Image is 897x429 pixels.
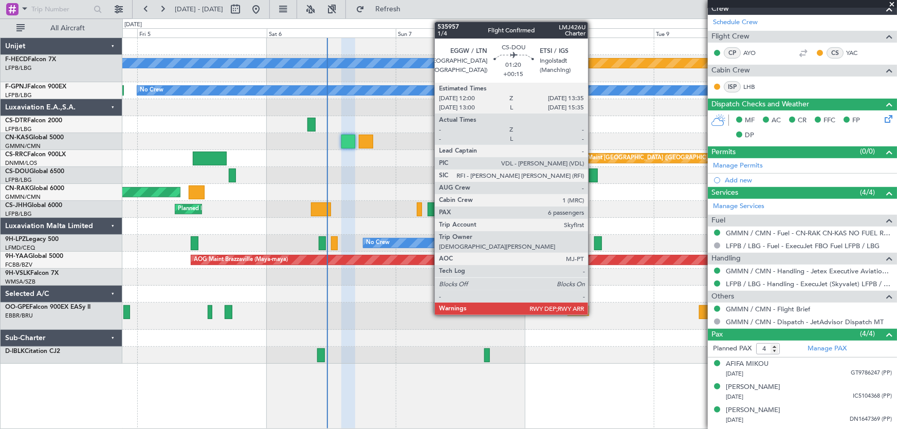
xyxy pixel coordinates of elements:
[726,279,892,288] a: LFPB / LBG - Handling - ExecuJet (Skyvalet) LFPB / LBG
[798,116,807,126] span: CR
[137,28,266,38] div: Fri 5
[571,303,757,319] div: Planned Maint [GEOGRAPHIC_DATA] ([GEOGRAPHIC_DATA] National)
[474,210,499,217] div: 14:00 Z
[711,146,736,158] span: Permits
[745,116,755,126] span: MF
[194,252,288,268] div: AOG Maint Brazzaville (Maya-maya)
[711,329,723,341] span: Pax
[31,2,90,17] input: Trip Number
[5,348,25,355] span: D-IBLK
[713,201,764,212] a: Manage Services
[827,47,844,59] div: CS
[711,3,729,15] span: Crew
[808,344,847,354] a: Manage PAX
[724,47,741,59] div: CP
[726,393,743,401] span: [DATE]
[560,167,722,183] div: Planned Maint [GEOGRAPHIC_DATA] ([GEOGRAPHIC_DATA])
[654,28,783,38] div: Tue 9
[726,382,780,393] div: [PERSON_NAME]
[726,241,880,250] a: LFPB / LBG - Fuel - ExecuJet FBO Fuel LFPB / LBG
[5,84,66,90] a: F-GPNJFalcon 900EX
[5,159,37,167] a: DNMM/LOS
[726,416,743,424] span: [DATE]
[27,25,108,32] span: All Aircraft
[5,270,30,276] span: 9H-VSLK
[851,369,892,378] span: GT9786247 (PP)
[860,187,875,198] span: (4/4)
[852,116,860,126] span: FP
[5,202,27,209] span: CS-JHH
[5,348,60,355] a: D-IBLKCitation CJ2
[5,64,32,72] a: LFPB/LBG
[711,65,750,77] span: Cabin Crew
[5,202,62,209] a: CS-JHHGlobal 6000
[5,169,64,175] a: CS-DOUGlobal 6500
[724,81,741,92] div: ISP
[5,185,29,192] span: CN-RAK
[11,20,112,36] button: All Aircraft
[711,253,741,265] span: Handling
[565,151,727,166] div: Planned Maint [GEOGRAPHIC_DATA] ([GEOGRAPHIC_DATA])
[5,142,41,150] a: GMMN/CMN
[5,118,27,124] span: CS-DTR
[772,116,781,126] span: AC
[5,244,35,252] a: LFMD/CEQ
[5,261,32,269] a: FCBB/BZV
[726,405,780,416] div: [PERSON_NAME]
[498,203,523,210] div: KSFO
[178,201,340,217] div: Planned Maint [GEOGRAPHIC_DATA] ([GEOGRAPHIC_DATA])
[725,176,892,184] div: Add new
[5,57,28,63] span: F-HECD
[5,135,29,141] span: CN-KAS
[726,267,892,275] a: GMMN / CMN - Handling - Jetex Executive Aviation [GEOGRAPHIC_DATA] GMMN / CMN
[711,31,749,43] span: Flight Crew
[846,48,869,58] a: YAC
[726,229,892,237] a: GMMN / CMN - Fuel - CN-RAK CN-KAS NO FUEL REQUIRED GMMN / CMN
[5,236,59,243] a: 9H-LPZLegacy 500
[5,84,27,90] span: F-GPNJ
[726,318,884,326] a: GMMN / CMN - Dispatch - JetAdvisor Dispatch MT
[498,210,523,217] div: 00:15 Z
[5,253,63,259] a: 9H-YAAGlobal 5000
[5,270,59,276] a: 9H-VSLKFalcon 7X
[5,312,33,320] a: EBBR/BRU
[713,344,752,354] label: Planned PAX
[474,203,499,210] div: EHAM
[5,57,56,63] a: F-HECDFalcon 7X
[726,305,810,313] a: GMMN / CMN - Flight Brief
[525,28,654,38] div: Mon 8
[5,169,29,175] span: CS-DOU
[853,392,892,401] span: IC5104368 (PP)
[5,118,62,124] a: CS-DTRFalcon 2000
[5,125,32,133] a: LFPB/LBG
[396,28,525,38] div: Sun 7
[726,370,743,378] span: [DATE]
[351,1,413,17] button: Refresh
[713,17,758,28] a: Schedule Crew
[711,215,725,227] span: Fuel
[5,304,90,310] a: OO-GPEFalcon 900EX EASy II
[5,91,32,99] a: LFPB/LBG
[5,193,41,201] a: GMMN/CMN
[726,359,768,369] div: AFIFA MIKOU
[5,185,64,192] a: CN-RAKGlobal 6000
[5,176,32,184] a: LFPB/LBG
[850,415,892,424] span: DN1647369 (PP)
[743,82,766,91] a: LHB
[367,6,410,13] span: Refresh
[860,328,875,339] span: (4/4)
[140,83,163,98] div: No Crew
[267,28,396,38] div: Sat 6
[5,236,26,243] span: 9H-LPZ
[711,187,738,199] span: Services
[860,146,875,157] span: (0/0)
[745,130,754,141] span: DP
[5,278,35,286] a: WMSA/SZB
[713,161,763,171] a: Manage Permits
[5,135,64,141] a: CN-KASGlobal 5000
[5,152,66,158] a: CS-RRCFalcon 900LX
[711,291,734,303] span: Others
[5,253,28,259] span: 9H-YAA
[743,48,766,58] a: AYO
[5,210,32,218] a: LFPB/LBG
